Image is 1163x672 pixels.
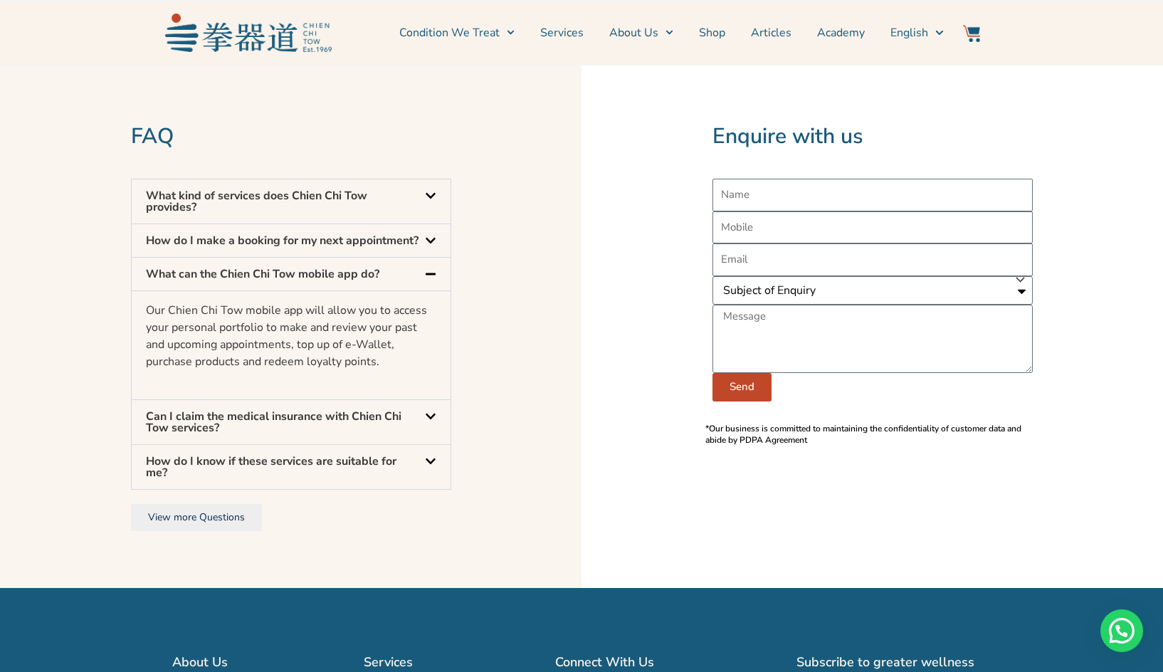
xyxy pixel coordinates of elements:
h2: FAQ [131,122,451,150]
nav: Menu [339,15,944,51]
span: Our Chien Chi Tow mobile app will allow you to access your personal portfolio to make and review ... [146,303,427,369]
span: English [890,24,928,41]
img: Website Icon-03 [963,25,980,42]
a: English [890,15,943,51]
input: Only numbers and phone characters (#, -, *, etc) are accepted. [712,211,1033,244]
p: *Our business is committed to maintaining the confidentiality of customer data and abide by PDPA ... [705,423,1040,446]
h2: Connect With Us [555,652,782,672]
span: Send [730,382,754,392]
a: Condition We Treat [399,15,515,51]
a: What kind of services does Chien Chi Tow provides? [146,188,367,215]
a: Can I claim the medical insurance with Chien Chi Tow services? [146,409,401,436]
a: Shop [699,15,725,51]
input: Email [712,243,1033,276]
h2: Services [364,652,541,672]
div: Can I claim the medical insurance with Chien Chi Tow services? [132,400,451,444]
form: New Form [712,179,1033,401]
a: How do I know if these services are suitable for me? [146,453,396,481]
a: About Us [609,15,673,51]
a: Articles [751,15,791,51]
input: Name [712,179,1033,211]
div: How do I know if these services are suitable for me? [132,445,451,489]
button: Send [712,373,772,401]
h2: About Us [172,652,349,672]
div: What kind of services does Chien Chi Tow provides? [132,179,451,224]
a: Services [540,15,584,51]
a: How do I make a booking for my next appointment? [146,233,419,248]
a: What can the Chien Chi Tow mobile app do? [146,266,379,282]
a: Academy [817,15,865,51]
h2: Enquire with us [712,122,1033,150]
div: What can the Chien Chi Tow mobile app do? [132,290,451,399]
span: View more Questions [148,510,245,524]
div: What can the Chien Chi Tow mobile app do? [132,258,451,290]
a: View more Questions [131,504,262,531]
div: How do I make a booking for my next appointment? [132,224,451,257]
h2: Subscribe to greater wellness [796,652,991,672]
